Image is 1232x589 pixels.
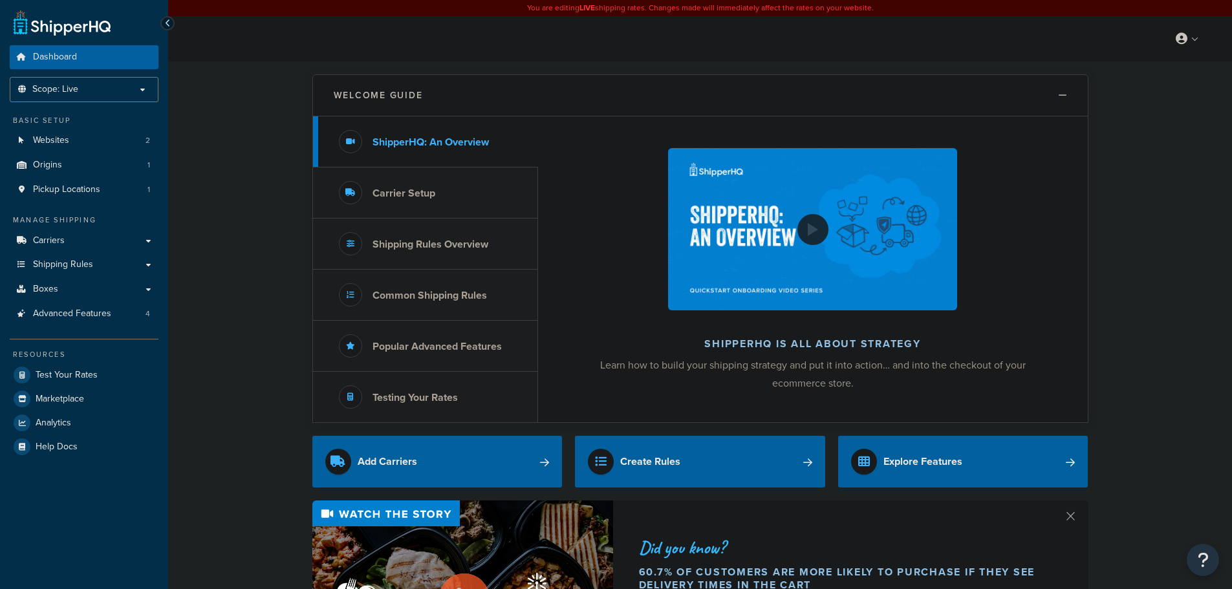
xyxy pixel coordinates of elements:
h3: ShipperHQ: An Overview [373,136,489,148]
h3: Common Shipping Rules [373,290,487,301]
div: Explore Features [883,453,962,471]
span: Help Docs [36,442,78,453]
div: Resources [10,349,158,360]
a: Analytics [10,411,158,434]
span: Learn how to build your shipping strategy and put it into action… and into the checkout of your e... [600,358,1026,391]
a: Boxes [10,277,158,301]
li: Origins [10,153,158,177]
span: Advanced Features [33,308,111,319]
a: Origins1 [10,153,158,177]
span: Scope: Live [32,84,78,95]
button: Open Resource Center [1187,544,1219,576]
h2: Welcome Guide [334,91,423,100]
a: Websites2 [10,129,158,153]
h3: Popular Advanced Features [373,341,502,352]
span: Carriers [33,235,65,246]
span: 2 [146,135,150,146]
span: Pickup Locations [33,184,100,195]
div: Add Carriers [358,453,417,471]
a: Marketplace [10,387,158,411]
h3: Shipping Rules Overview [373,239,488,250]
span: Marketplace [36,394,84,405]
span: Dashboard [33,52,77,63]
div: Manage Shipping [10,215,158,226]
span: Origins [33,160,62,171]
a: Shipping Rules [10,253,158,277]
a: Explore Features [838,436,1088,487]
li: Websites [10,129,158,153]
span: Websites [33,135,69,146]
a: Test Your Rates [10,363,158,387]
span: 1 [147,184,150,195]
a: Advanced Features4 [10,302,158,326]
a: Pickup Locations1 [10,178,158,202]
span: Shipping Rules [33,259,93,270]
span: Test Your Rates [36,370,98,381]
button: Welcome Guide [313,75,1088,116]
a: Create Rules [575,436,825,487]
div: Create Rules [620,453,680,471]
h3: Carrier Setup [373,187,435,199]
div: Did you know? [639,539,1048,557]
h3: Testing Your Rates [373,392,458,403]
span: Analytics [36,418,71,429]
li: Pickup Locations [10,178,158,202]
a: Carriers [10,229,158,253]
a: Dashboard [10,45,158,69]
li: Advanced Features [10,302,158,326]
h2: ShipperHQ is all about strategy [572,338,1054,350]
span: Boxes [33,284,58,295]
span: 4 [146,308,150,319]
b: LIVE [579,2,595,14]
span: 1 [147,160,150,171]
div: Basic Setup [10,115,158,126]
img: ShipperHQ is all about strategy [668,148,956,310]
a: Add Carriers [312,436,563,487]
a: Help Docs [10,435,158,458]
